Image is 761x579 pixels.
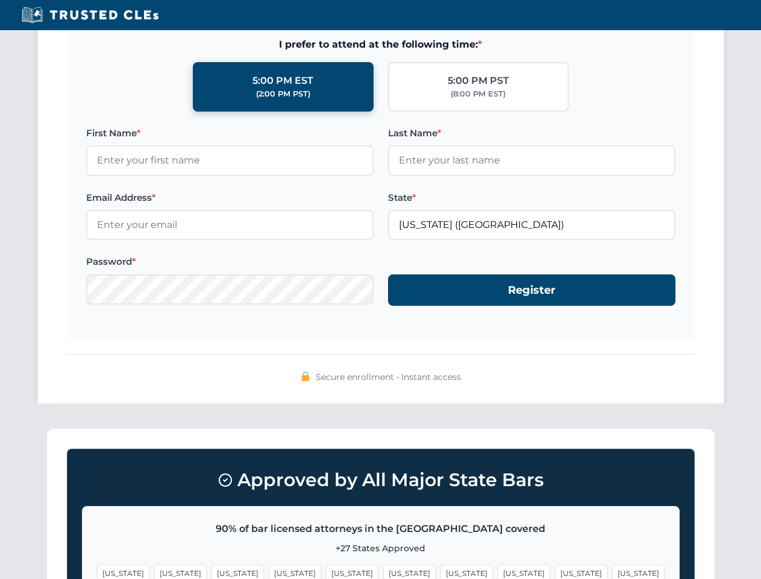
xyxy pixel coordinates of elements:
[97,521,665,537] p: 90% of bar licensed attorneys in the [GEOGRAPHIC_DATA] covered
[388,210,675,240] input: California (CA)
[86,37,675,52] span: I prefer to attend at the following time:
[97,542,665,555] p: +27 States Approved
[388,126,675,141] label: Last Name
[18,6,162,24] img: Trusted CLEs
[316,370,461,384] span: Secure enrollment • Instant access
[252,73,313,89] div: 5:00 PM EST
[448,73,509,89] div: 5:00 PM PST
[86,210,374,240] input: Enter your email
[388,191,675,205] label: State
[388,274,675,306] button: Register
[86,126,374,141] label: First Name
[451,88,506,100] div: (8:00 PM EST)
[86,255,374,269] label: Password
[86,145,374,176] input: Enter your first name
[256,88,310,100] div: (2:00 PM PST)
[86,191,374,205] label: Email Address
[301,372,310,381] img: 🔒
[388,145,675,176] input: Enter your last name
[82,464,680,496] h3: Approved by All Major State Bars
